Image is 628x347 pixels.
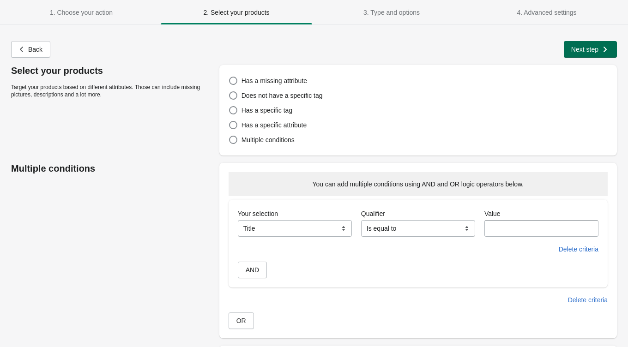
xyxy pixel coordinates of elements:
span: Value [484,210,501,217]
p: Target your products based on different attributes. Those can include missing pictures, descripti... [11,84,210,98]
button: Delete criteria [564,292,611,308]
span: OR [236,317,246,324]
button: Next step [564,41,617,58]
span: 3. Type and options [363,9,420,16]
span: Has a missing attribute [242,77,307,84]
span: Your selection [238,210,278,217]
span: Delete criteria [559,245,598,253]
span: Qualifier [361,210,385,217]
button: AND [238,262,267,278]
span: Back [28,46,42,53]
p: You can add multiple conditions using AND and OR logic operators below. [312,179,524,189]
span: Has a specific attribute [242,121,307,129]
button: Delete criteria [555,241,602,257]
span: 4. Advanced settings [517,9,576,16]
p: Multiple conditions [11,163,210,174]
p: Select your products [11,65,210,76]
button: OR [229,312,254,329]
span: AND [246,266,260,274]
span: Does not have a specific tag [242,92,323,99]
span: Next step [571,46,598,53]
span: Multiple conditions [242,136,295,144]
span: Has a specific tag [242,107,293,114]
span: 2. Select your products [203,9,269,16]
span: 1. Choose your action [50,9,113,16]
span: Delete criteria [568,296,608,304]
button: Back [11,41,50,58]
